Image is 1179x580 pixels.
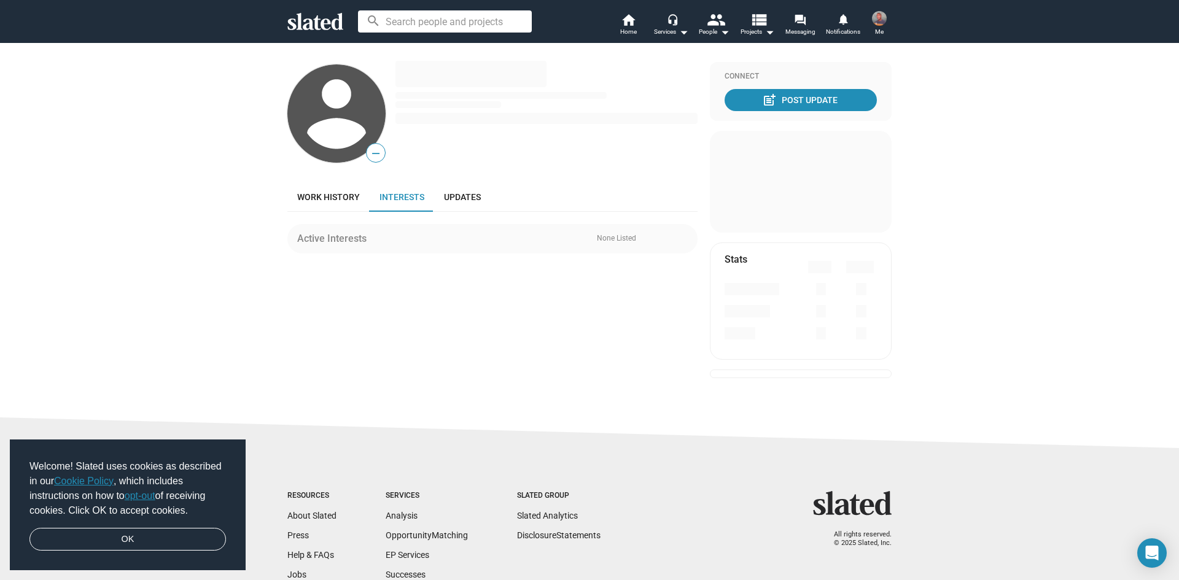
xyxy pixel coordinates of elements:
[125,490,155,501] a: opt-out
[297,232,372,245] div: Active Interests
[779,12,822,39] a: Messaging
[434,182,491,212] a: Updates
[358,10,532,33] input: Search people and projects
[741,25,774,39] span: Projects
[785,25,815,39] span: Messaging
[654,25,688,39] div: Services
[287,511,337,520] a: About Slated
[650,12,693,39] button: Services
[621,12,636,27] mat-icon: home
[821,530,892,548] p: All rights reserved. © 2025 Slated, Inc.
[865,9,894,41] button: Kelvin ReeseMe
[287,550,334,560] a: Help & FAQs
[762,93,777,107] mat-icon: post_add
[872,11,887,26] img: Kelvin Reese
[794,14,806,25] mat-icon: forum
[717,25,732,39] mat-icon: arrow_drop_down
[607,12,650,39] a: Home
[287,570,306,579] a: Jobs
[750,10,768,28] mat-icon: view_list
[597,234,693,244] div: None Listed
[762,25,777,39] mat-icon: arrow_drop_down
[822,12,865,39] a: Notifications
[444,192,481,202] span: Updates
[386,530,468,540] a: OpportunityMatching
[370,182,434,212] a: Interests
[667,14,678,25] mat-icon: headset_mic
[693,12,736,39] button: People
[699,25,730,39] div: People
[386,511,418,520] a: Analysis
[765,89,838,111] div: Post Update
[1137,538,1167,568] div: Open Intercom Messenger
[517,511,578,520] a: Slated Analytics
[29,459,226,518] span: Welcome! Slated uses cookies as described in our , which includes instructions on how to of recei...
[517,530,601,540] a: DisclosureStatements
[826,25,860,39] span: Notifications
[676,25,691,39] mat-icon: arrow_drop_down
[54,476,114,486] a: Cookie Policy
[386,550,429,560] a: EP Services
[725,72,877,82] div: Connect
[29,528,226,551] a: dismiss cookie message
[367,145,385,161] span: —
[517,491,601,501] div: Slated Group
[707,10,725,28] mat-icon: people
[379,192,424,202] span: Interests
[736,12,779,39] button: Projects
[386,570,426,579] a: Successes
[297,192,360,202] span: Work history
[287,491,337,501] div: Resources
[837,13,849,25] mat-icon: notifications
[875,25,884,39] span: Me
[620,25,637,39] span: Home
[725,89,877,111] button: Post Update
[287,530,309,540] a: Press
[386,491,468,501] div: Services
[10,439,246,571] div: cookieconsent
[725,253,747,266] mat-card-title: Stats
[287,182,370,212] a: Work history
